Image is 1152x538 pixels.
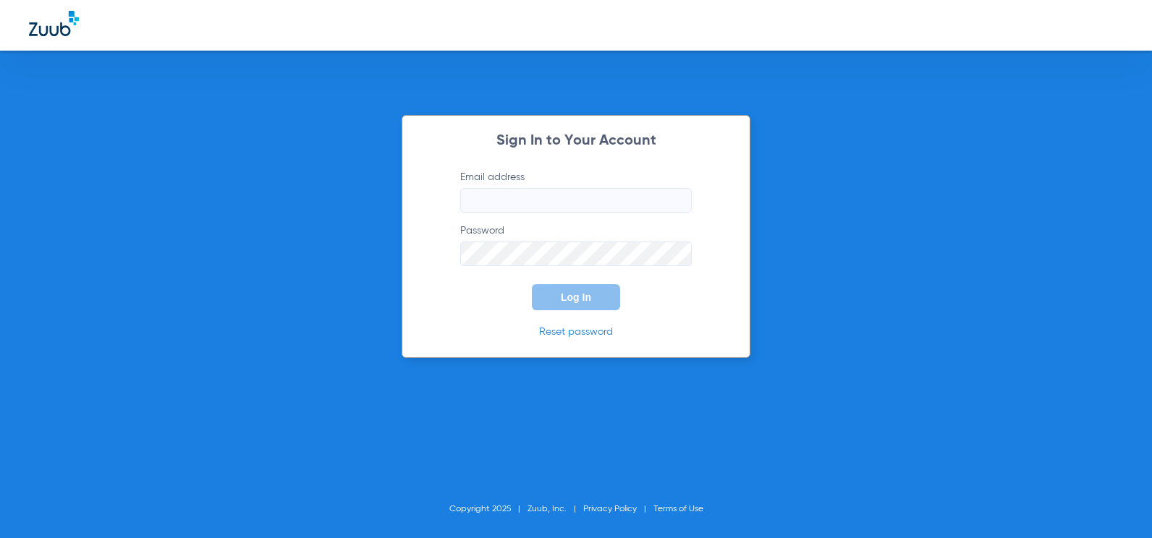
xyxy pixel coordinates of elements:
a: Privacy Policy [583,505,637,513]
li: Copyright 2025 [449,502,528,516]
input: Password [460,242,692,266]
a: Terms of Use [653,505,703,513]
label: Email address [460,170,692,213]
img: Zuub Logo [29,11,79,36]
input: Email address [460,188,692,213]
button: Log In [532,284,620,310]
a: Reset password [539,327,613,337]
span: Log In [561,291,591,303]
label: Password [460,223,692,266]
h2: Sign In to Your Account [439,134,713,148]
li: Zuub, Inc. [528,502,583,516]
